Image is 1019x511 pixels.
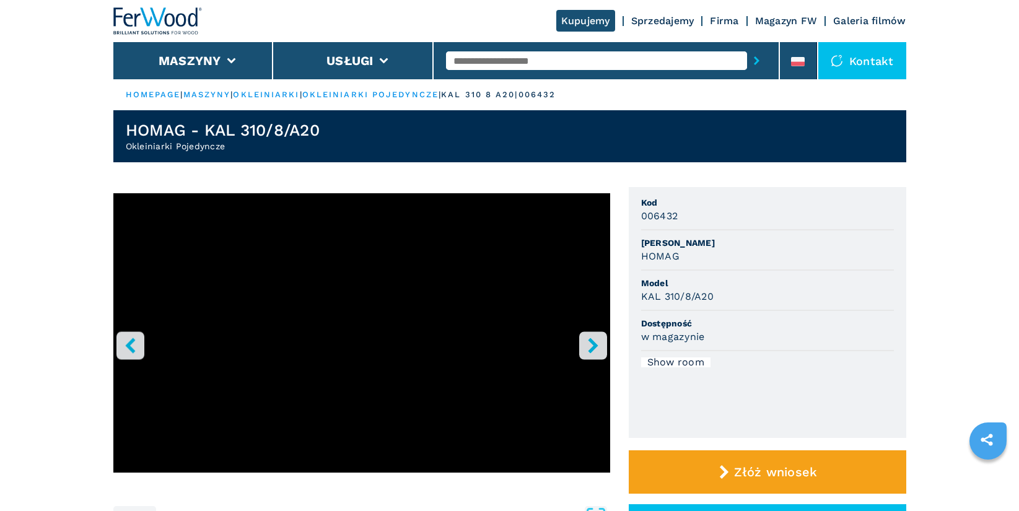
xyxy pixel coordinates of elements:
span: Kod [641,196,894,209]
button: Usługi [326,53,374,68]
h3: w magazynie [641,330,705,344]
span: Dostępność [641,317,894,330]
img: Kontakt [831,55,843,67]
a: okleiniarki pojedyncze [302,90,439,99]
h1: HOMAG - KAL 310/8/A20 [126,120,320,140]
span: Model [641,277,894,289]
span: | [230,90,233,99]
iframe: YouTube video player [113,193,610,473]
p: 006432 [518,89,556,100]
span: | [180,90,183,99]
p: kal 310 8 a20 | [441,89,518,100]
div: Go to Slide 1 [113,193,610,494]
span: Złóż wniosek [734,465,817,479]
img: Ferwood [113,7,203,35]
h3: KAL 310/8/A20 [641,289,714,304]
h3: 006432 [641,209,678,223]
span: | [300,90,302,99]
h3: HOMAG [641,249,680,263]
div: Kontakt [818,42,906,79]
a: Sprzedajemy [631,15,694,27]
button: right-button [579,331,607,359]
button: left-button [116,331,144,359]
button: Złóż wniosek [629,450,906,494]
a: sharethis [971,424,1002,455]
a: Magazyn FW [755,15,818,27]
button: Maszyny [159,53,221,68]
a: Galeria filmów [833,15,906,27]
a: Kupujemy [556,10,615,32]
a: Firma [710,15,738,27]
a: HOMEPAGE [126,90,181,99]
div: Show room [641,357,711,367]
a: okleiniarki [233,90,299,99]
a: maszyny [183,90,231,99]
button: submit-button [747,46,766,75]
h2: Okleiniarki Pojedyncze [126,140,320,152]
span: [PERSON_NAME] [641,237,894,249]
span: | [439,90,441,99]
